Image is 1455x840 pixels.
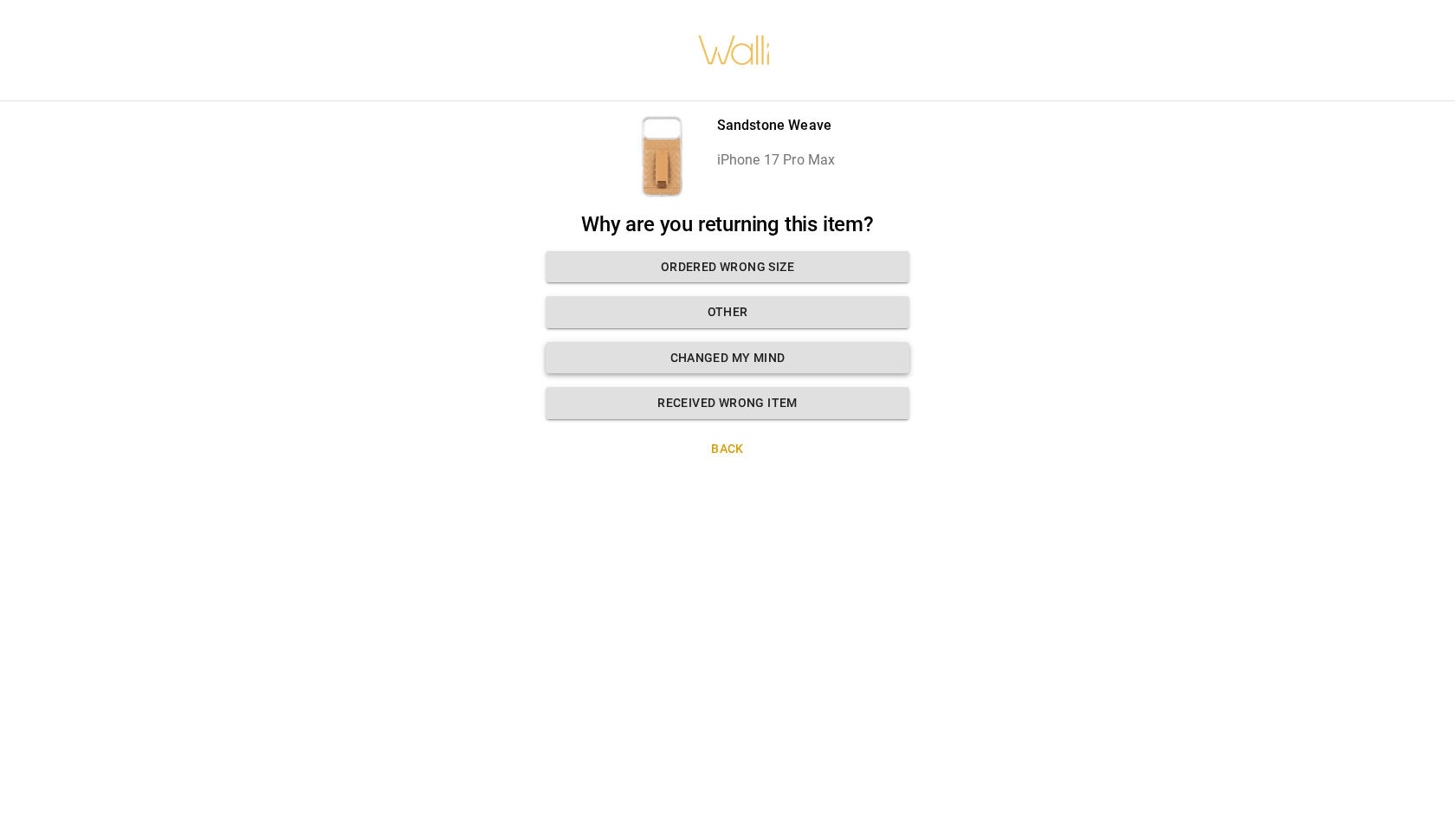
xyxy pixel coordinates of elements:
h2: Why are you returning this item? [546,212,909,237]
button: Back [546,433,909,465]
button: Ordered wrong size [546,251,909,283]
img: walli-inc.myshopify.com [697,13,772,87]
button: Changed my mind [546,342,909,374]
button: Other [546,296,909,328]
button: Received wrong item [546,387,909,419]
p: Sandstone Weave [717,115,836,136]
p: iPhone 17 Pro Max [717,150,836,171]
